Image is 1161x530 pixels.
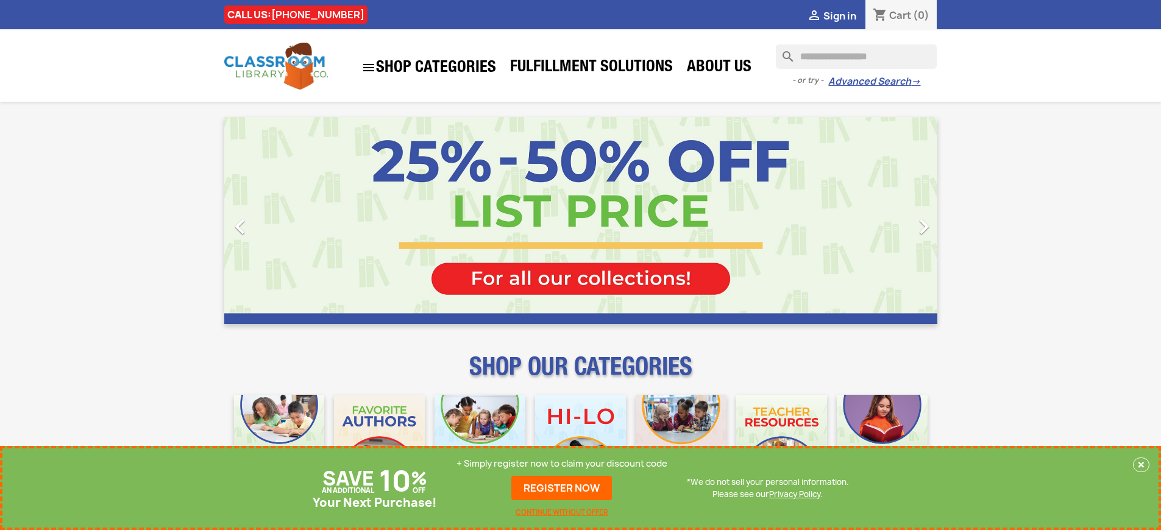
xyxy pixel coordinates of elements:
span: → [911,76,920,88]
i:  [361,60,376,75]
img: CLC_Dyslexia_Mobile.jpg [837,395,928,486]
ul: Carousel container [224,117,937,324]
i:  [225,211,255,242]
img: CLC_Teacher_Resources_Mobile.jpg [736,395,827,486]
span: (0) [913,9,929,22]
img: CLC_Fiction_Nonfiction_Mobile.jpg [636,395,726,486]
img: CLC_Favorite_Authors_Mobile.jpg [334,395,425,486]
a: Previous [224,117,332,324]
input: Search [776,44,937,69]
span: - or try - [792,74,828,87]
a: [PHONE_NUMBER] [271,8,364,21]
a: About Us [681,56,758,80]
a: Advanced Search→ [828,76,920,88]
p: SHOP OUR CATEGORIES [224,363,937,385]
a:  Sign in [807,9,856,23]
a: Fulfillment Solutions [504,56,679,80]
i:  [807,9,822,24]
div: CALL US: [224,5,367,24]
img: Classroom Library Company [224,43,328,90]
span: Cart [889,9,911,22]
span: Sign in [823,9,856,23]
i:  [909,211,939,242]
img: CLC_HiLo_Mobile.jpg [535,395,626,486]
img: CLC_Bulk_Mobile.jpg [234,395,325,486]
a: SHOP CATEGORIES [355,54,502,81]
a: Next [830,117,937,324]
i: shopping_cart [873,9,887,23]
img: CLC_Phonics_And_Decodables_Mobile.jpg [435,395,525,486]
i: search [776,44,790,59]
